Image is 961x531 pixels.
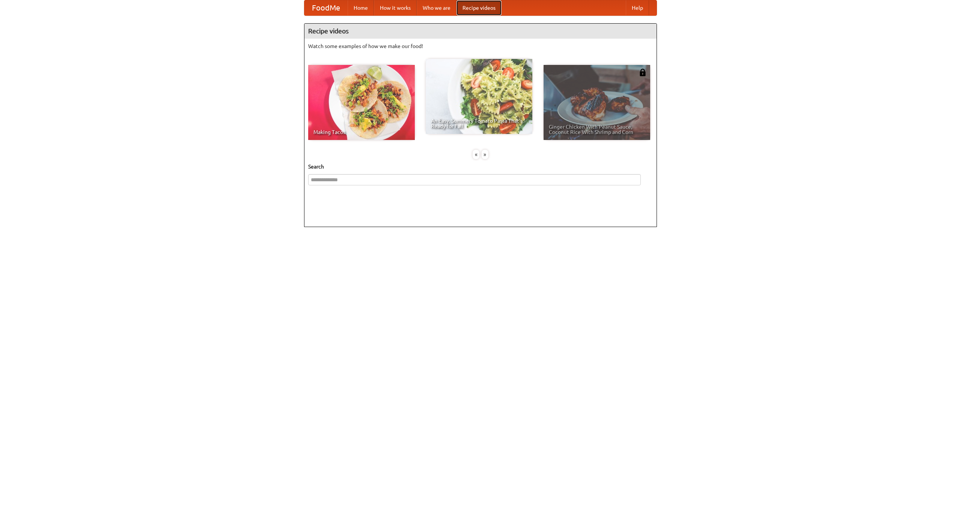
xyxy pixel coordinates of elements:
a: An Easy, Summery Tomato Pasta That's Ready for Fall [426,59,532,134]
a: FoodMe [304,0,348,15]
img: 483408.png [639,69,646,76]
div: « [473,150,479,159]
a: Making Tacos [308,65,415,140]
p: Watch some examples of how we make our food! [308,42,653,50]
a: Home [348,0,374,15]
a: Help [626,0,649,15]
span: An Easy, Summery Tomato Pasta That's Ready for Fall [431,118,527,129]
a: Recipe videos [456,0,502,15]
h4: Recipe videos [304,24,657,39]
h5: Search [308,163,653,170]
a: How it works [374,0,417,15]
div: » [482,150,488,159]
a: Who we are [417,0,456,15]
span: Making Tacos [313,129,410,135]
